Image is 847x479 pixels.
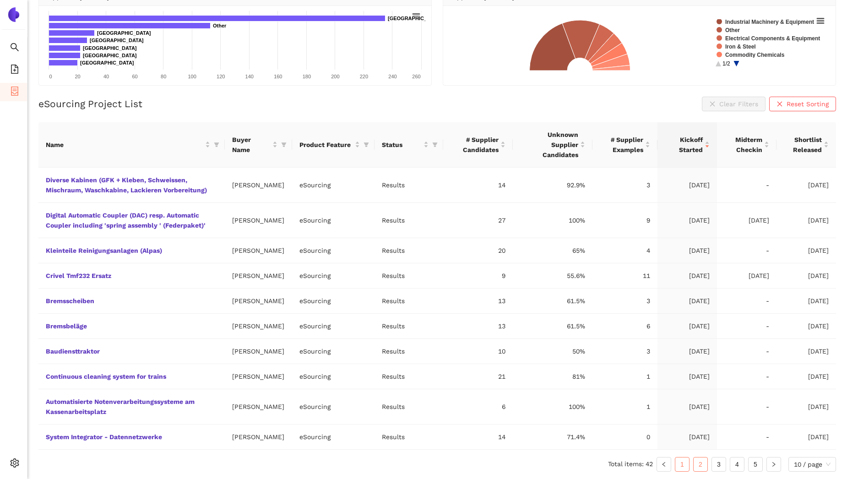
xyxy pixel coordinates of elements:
[97,30,151,36] text: [GEOGRAPHIC_DATA]
[281,142,287,147] span: filter
[388,16,442,21] text: [GEOGRAPHIC_DATA]
[375,425,443,450] td: Results
[80,60,134,65] text: [GEOGRAPHIC_DATA]
[443,203,513,238] td: 27
[717,263,776,288] td: [DATE]
[375,122,443,168] th: this column's title is Status,this column is sortable
[766,457,781,472] li: Next Page
[608,457,653,472] li: Total items: 42
[213,23,227,28] text: Other
[657,168,717,203] td: [DATE]
[225,168,292,203] td: [PERSON_NAME]
[274,74,282,79] text: 160
[665,135,703,155] span: Kickoff Started
[724,135,762,155] span: Midterm Checkin
[443,364,513,389] td: 21
[225,238,292,263] td: [PERSON_NAME]
[717,364,776,389] td: -
[443,168,513,203] td: 14
[717,203,776,238] td: [DATE]
[443,288,513,314] td: 13
[776,314,836,339] td: [DATE]
[657,457,671,472] button: left
[592,339,657,364] td: 3
[592,203,657,238] td: 9
[717,168,776,203] td: -
[375,314,443,339] td: Results
[592,263,657,288] td: 11
[717,288,776,314] td: -
[214,142,219,147] span: filter
[657,339,717,364] td: [DATE]
[771,462,776,467] span: right
[513,389,592,425] td: 100%
[717,238,776,263] td: -
[331,74,339,79] text: 200
[675,457,690,472] li: 1
[245,74,254,79] text: 140
[212,138,221,152] span: filter
[730,457,744,471] a: 4
[657,314,717,339] td: [DATE]
[443,314,513,339] td: 13
[443,425,513,450] td: 14
[188,74,196,79] text: 100
[225,339,292,364] td: [PERSON_NAME]
[375,364,443,389] td: Results
[49,74,52,79] text: 0
[513,288,592,314] td: 61.5%
[657,263,717,288] td: [DATE]
[725,27,740,33] text: Other
[75,74,80,79] text: 20
[132,74,137,79] text: 60
[362,138,371,152] span: filter
[657,389,717,425] td: [DATE]
[225,288,292,314] td: [PERSON_NAME]
[225,314,292,339] td: [PERSON_NAME]
[292,314,375,339] td: eSourcing
[375,339,443,364] td: Results
[776,339,836,364] td: [DATE]
[748,457,763,472] li: 5
[592,122,657,168] th: this column's title is # Supplier Examples,this column is sortable
[513,122,592,168] th: this column's title is Unknown Supplier Candidates,this column is sortable
[513,425,592,450] td: 71.4%
[749,457,762,471] a: 5
[600,135,643,155] span: # Supplier Examples
[513,314,592,339] td: 61.5%
[292,203,375,238] td: eSourcing
[513,364,592,389] td: 81%
[279,133,288,157] span: filter
[592,288,657,314] td: 3
[675,457,689,471] a: 1
[292,389,375,425] td: eSourcing
[657,203,717,238] td: [DATE]
[292,425,375,450] td: eSourcing
[10,61,19,80] span: file-add
[443,339,513,364] td: 10
[292,238,375,263] td: eSourcing
[375,263,443,288] td: Results
[292,168,375,203] td: eSourcing
[776,364,836,389] td: [DATE]
[769,97,836,111] button: closeReset Sorting
[382,140,422,150] span: Status
[702,97,766,111] button: closeClear Filters
[788,457,836,472] div: Page Size
[360,74,368,79] text: 220
[592,238,657,263] td: 4
[292,288,375,314] td: eSourcing
[451,135,499,155] span: # Supplier Candidates
[592,314,657,339] td: 6
[592,364,657,389] td: 1
[10,39,19,58] span: search
[513,203,592,238] td: 100%
[513,339,592,364] td: 50%
[443,263,513,288] td: 9
[375,389,443,425] td: Results
[38,97,142,110] h2: eSourcing Project List
[717,425,776,450] td: -
[717,389,776,425] td: -
[794,457,831,471] span: 10 / page
[292,339,375,364] td: eSourcing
